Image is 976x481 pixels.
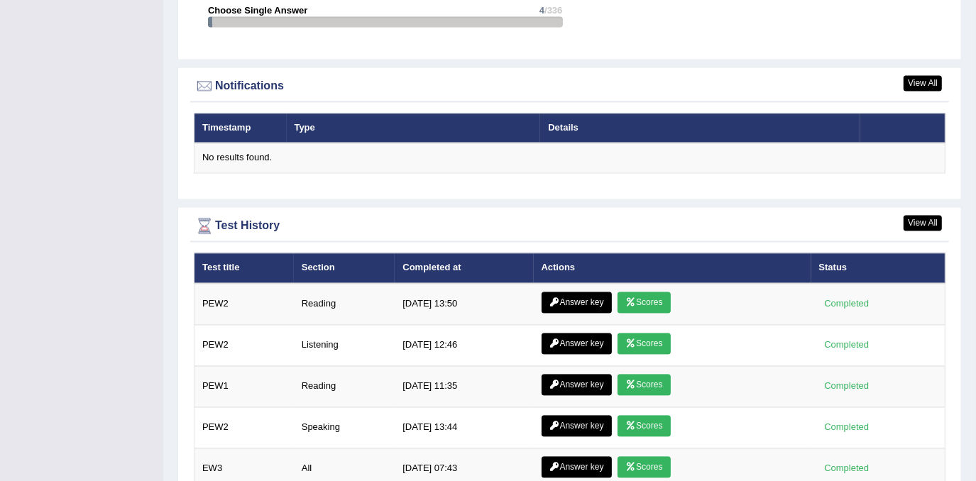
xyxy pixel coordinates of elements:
th: Timestamp [194,114,287,143]
a: Scores [618,416,670,437]
td: Speaking [294,407,395,448]
td: Listening [294,325,395,366]
a: Scores [618,375,670,396]
div: Completed [819,338,874,353]
td: PEW1 [194,366,294,407]
a: Answer key [542,416,612,437]
th: Completed at [395,253,533,283]
a: View All [904,76,942,92]
div: No results found. [202,152,937,165]
td: PEW2 [194,325,294,366]
div: Completed [819,297,874,311]
th: Section [294,253,395,283]
a: Scores [618,333,670,355]
span: /336 [544,5,562,16]
td: Reading [294,366,395,407]
td: PEW2 [194,284,294,326]
div: Test History [194,216,945,237]
a: Answer key [542,457,612,478]
a: Answer key [542,333,612,355]
a: Answer key [542,375,612,396]
a: Answer key [542,292,612,314]
td: [DATE] 12:46 [395,325,533,366]
td: [DATE] 11:35 [395,366,533,407]
td: PEW2 [194,407,294,448]
td: Reading [294,284,395,326]
div: Completed [819,461,874,476]
div: Notifications [194,76,945,97]
th: Details [540,114,860,143]
div: Completed [819,379,874,394]
a: Scores [618,457,670,478]
th: Status [811,253,945,283]
a: View All [904,216,942,231]
td: [DATE] 13:44 [395,407,533,448]
th: Type [287,114,541,143]
a: Scores [618,292,670,314]
th: Actions [534,253,811,283]
strong: Choose Single Answer [208,5,307,16]
span: 4 [539,5,544,16]
div: Completed [819,420,874,435]
td: [DATE] 13:50 [395,284,533,326]
th: Test title [194,253,294,283]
